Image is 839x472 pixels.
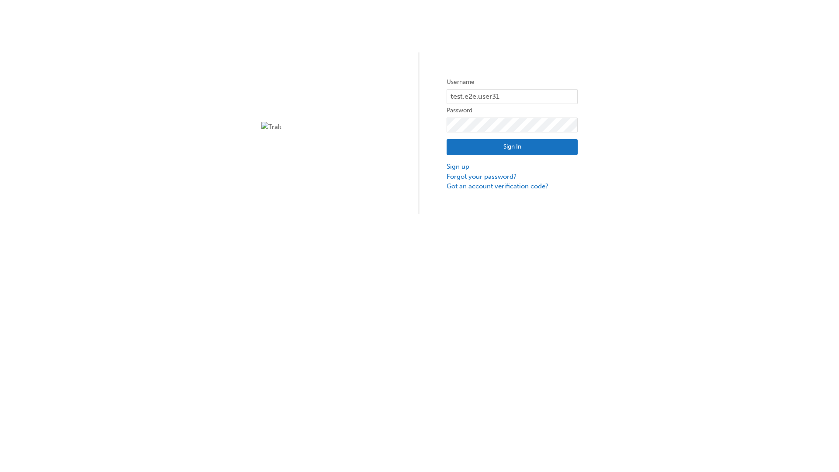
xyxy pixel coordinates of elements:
[447,89,578,104] input: Username
[447,162,578,172] a: Sign up
[447,105,578,116] label: Password
[447,139,578,156] button: Sign In
[447,77,578,87] label: Username
[261,122,392,132] img: Trak
[447,172,578,182] a: Forgot your password?
[447,181,578,191] a: Got an account verification code?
